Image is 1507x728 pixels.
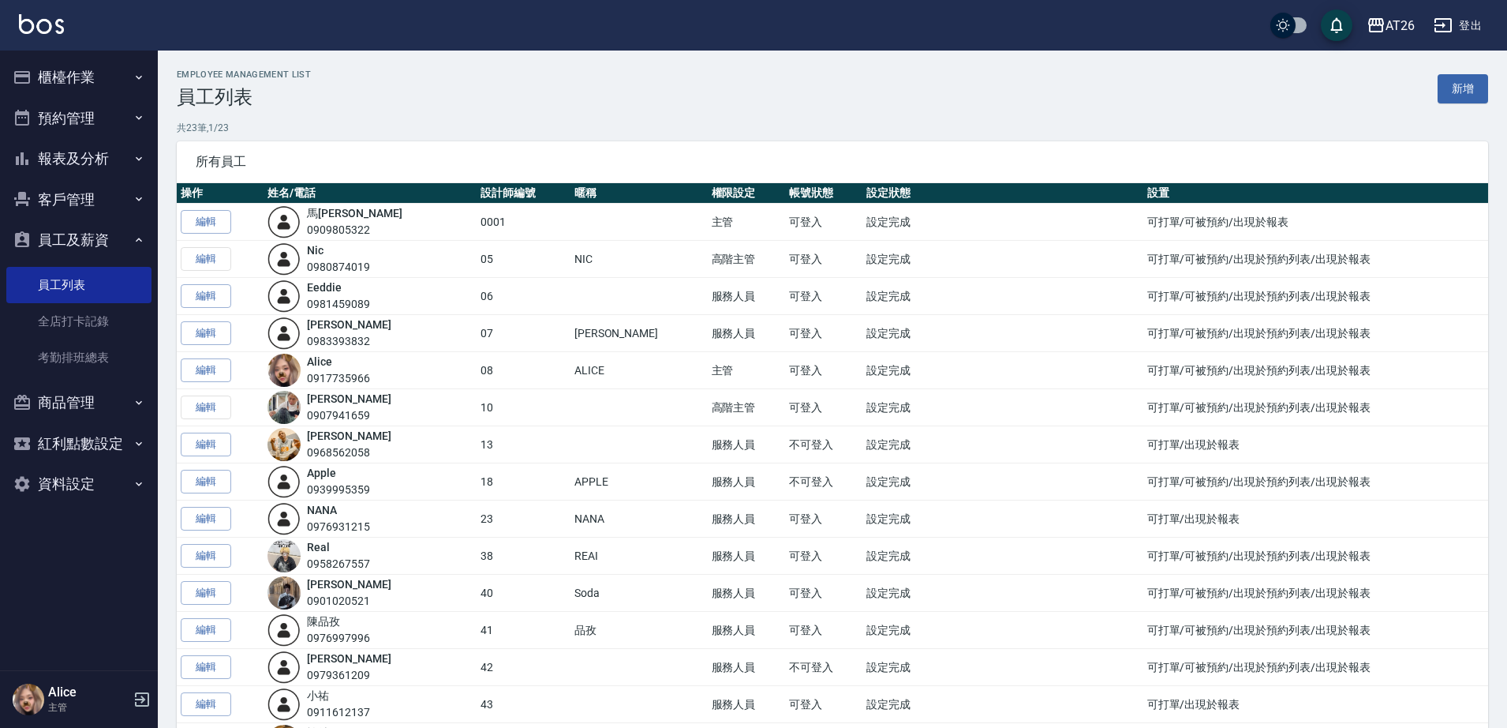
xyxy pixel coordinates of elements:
[477,686,570,723] td: 43
[1438,74,1488,103] a: 新增
[307,445,391,461] div: 0968562058
[307,430,391,442] a: [PERSON_NAME]
[181,321,231,346] a: 編輯
[1143,278,1488,315] td: 可打單/可被預約/出現於預約列表/出現於報表
[267,205,301,238] img: user-login-man-human-body-mobile-person-512.png
[708,183,785,204] th: 權限設定
[708,389,785,426] td: 高階主管
[307,296,370,313] div: 0981459089
[570,352,708,389] td: ALICE
[181,433,231,457] a: 編輯
[267,280,301,313] img: user-login-man-human-body-mobile-person-512.png
[6,340,151,376] a: 考勤排班總表
[785,204,862,241] td: 可登入
[307,541,330,554] a: Real
[48,685,129,700] h5: Alice
[307,333,391,350] div: 0983393832
[181,358,231,383] a: 編輯
[6,463,151,505] button: 資料設定
[1143,389,1488,426] td: 可打單/可被預約/出現於預約列表/出現於報表
[477,426,570,463] td: 13
[6,220,151,261] button: 員工及薪資
[477,575,570,612] td: 40
[708,686,785,723] td: 服務人員
[708,649,785,686] td: 服務人員
[862,575,1143,612] td: 設定完成
[267,428,301,461] img: avatar.jpeg
[267,539,301,572] img: avatar.jpeg
[570,463,708,501] td: APPLE
[177,183,264,204] th: 操作
[307,244,323,257] a: Nic
[1143,426,1488,463] td: 可打單/出現於報表
[264,183,476,204] th: 姓名/電話
[785,389,862,426] td: 可登入
[477,389,570,426] td: 10
[785,612,862,649] td: 可登入
[6,267,151,303] a: 員工列表
[785,183,862,204] th: 帳號狀態
[307,652,391,665] a: [PERSON_NAME]
[307,556,370,572] div: 0958267557
[477,463,570,501] td: 18
[6,138,151,179] button: 報表及分析
[708,501,785,538] td: 服務人員
[477,352,570,389] td: 08
[307,370,370,387] div: 0917735966
[267,391,301,424] img: avatar.jpeg
[477,538,570,575] td: 38
[267,354,301,387] img: avatar.jpeg
[19,14,64,34] img: Logo
[267,576,301,610] img: avatar.jpeg
[1360,9,1421,42] button: AT26
[785,649,862,686] td: 不可登入
[785,315,862,352] td: 可登入
[177,86,311,108] h3: 員工列表
[477,183,570,204] th: 設計師編號
[267,317,301,350] img: user-login-man-human-body-mobile-person-512.png
[1143,538,1488,575] td: 可打單/可被預約/出現於預約列表/出現於報表
[477,315,570,352] td: 07
[1143,183,1488,204] th: 設置
[1143,649,1488,686] td: 可打單/可被預約/出現於預約列表/出現於報表
[181,544,231,569] a: 編輯
[181,618,231,643] a: 編輯
[570,183,708,204] th: 暱稱
[785,278,862,315] td: 可登入
[307,467,336,479] a: Apple
[477,501,570,538] td: 23
[570,315,708,352] td: [PERSON_NAME]
[181,507,231,531] a: 編輯
[181,581,231,606] a: 編輯
[177,121,1488,135] p: 共 23 筆, 1 / 23
[6,382,151,423] button: 商品管理
[196,154,1469,170] span: 所有員工
[785,501,862,538] td: 可登入
[477,649,570,686] td: 42
[477,204,570,241] td: 0001
[708,612,785,649] td: 服務人員
[181,655,231,680] a: 編輯
[1385,16,1415,36] div: AT26
[477,278,570,315] td: 06
[862,501,1143,538] td: 設定完成
[307,355,332,368] a: Alice
[477,241,570,278] td: 05
[181,470,231,494] a: 編輯
[785,538,862,575] td: 可登入
[307,630,370,647] div: 0976997996
[307,482,370,498] div: 0939995359
[267,242,301,276] img: user-login-man-human-body-mobile-person-512.png
[267,651,301,684] img: user-login-man-human-body-mobile-person-512.png
[267,502,301,535] img: user-login-man-human-body-mobile-person-512.png
[267,465,301,498] img: user-login-man-human-body-mobile-person-512.png
[862,183,1143,204] th: 設定狀態
[708,352,785,389] td: 主管
[1143,352,1488,389] td: 可打單/可被預約/出現於預約列表/出現於報表
[267,614,301,647] img: user-login-man-human-body-mobile-person-512.png
[181,284,231,309] a: 編輯
[1143,315,1488,352] td: 可打單/可被預約/出現於預約列表/出現於報表
[862,204,1143,241] td: 設定完成
[6,179,151,220] button: 客戶管理
[307,222,402,238] div: 0909805322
